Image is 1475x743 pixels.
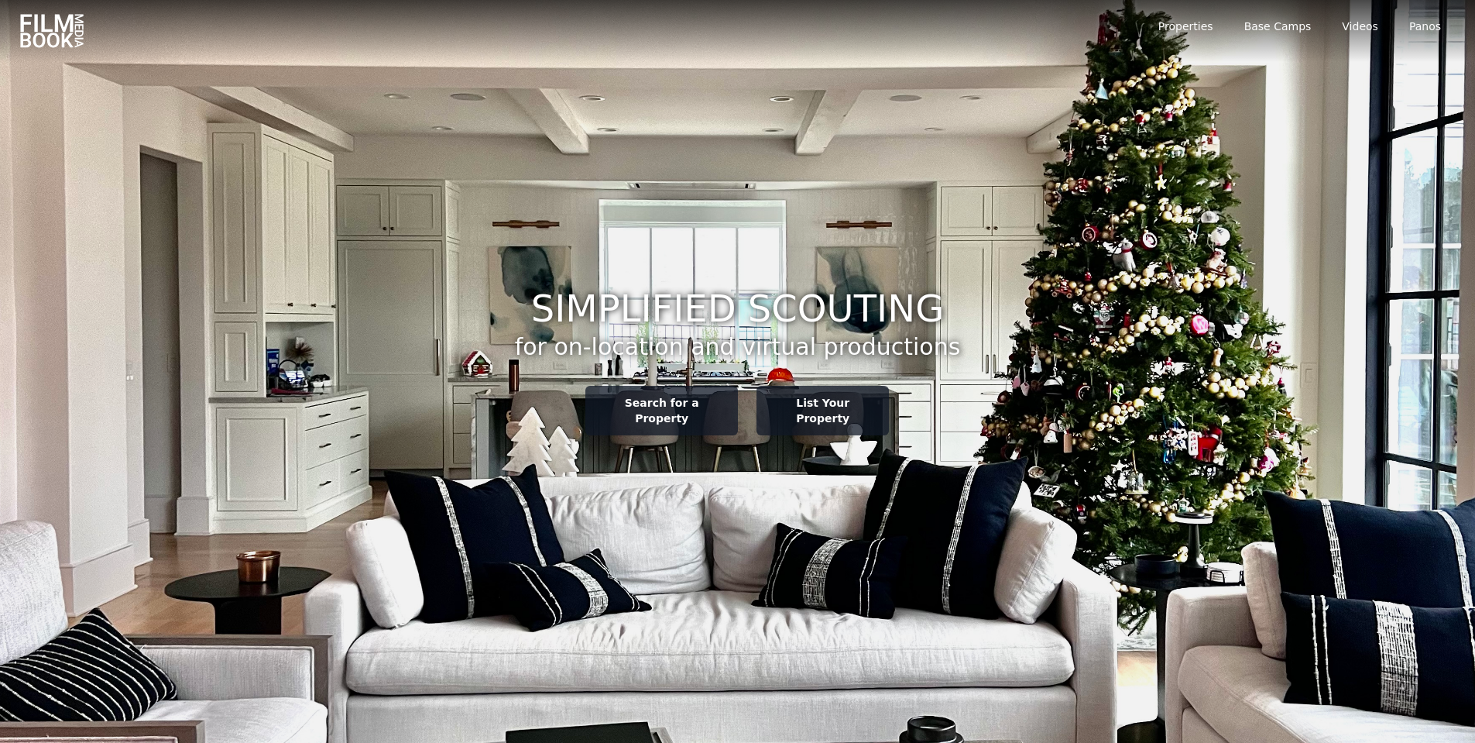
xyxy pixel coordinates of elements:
a: Properties [1158,19,1213,34]
h1: Simplified Scouting [515,290,961,327]
a: Base Camps [1244,19,1312,34]
a: List Your Property [756,386,890,435]
h2: for on-location and virtual productions [515,333,961,361]
a: Panos [1409,19,1441,34]
a: Search for a Property [585,386,737,435]
a: Videos [1342,19,1378,34]
img: Film Book Media Logo [19,12,85,50]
